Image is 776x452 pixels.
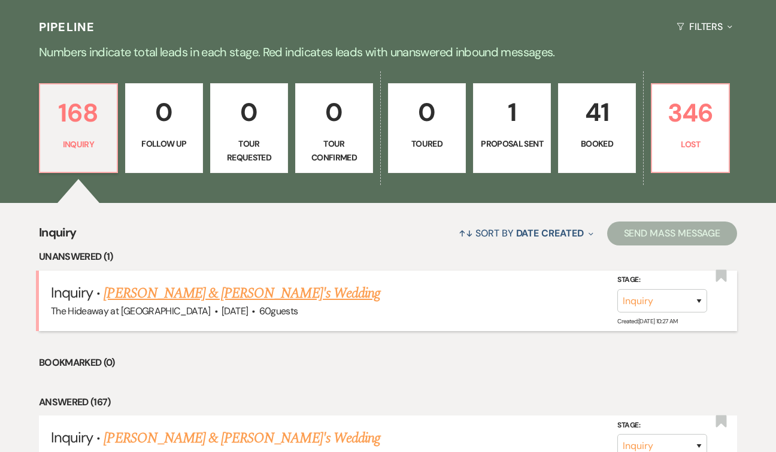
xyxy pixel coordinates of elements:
[133,92,195,132] p: 0
[659,138,722,151] p: Lost
[481,92,543,132] p: 1
[473,83,551,173] a: 1Proposal Sent
[303,92,365,132] p: 0
[210,83,288,173] a: 0Tour Requested
[607,222,738,245] button: Send Mass Message
[617,274,707,287] label: Stage:
[651,83,730,173] a: 346Lost
[39,249,737,265] li: Unanswered (1)
[388,83,466,173] a: 0Toured
[39,355,737,371] li: Bookmarked (0)
[51,283,93,302] span: Inquiry
[222,305,248,317] span: [DATE]
[51,305,211,317] span: The Hideaway at [GEOGRAPHIC_DATA]
[47,138,110,151] p: Inquiry
[39,83,118,173] a: 168Inquiry
[459,227,473,239] span: ↑↓
[51,428,93,447] span: Inquiry
[104,427,380,449] a: [PERSON_NAME] & [PERSON_NAME]'s Wedding
[39,19,95,35] h3: Pipeline
[125,83,203,173] a: 0Follow Up
[617,419,707,432] label: Stage:
[566,137,628,150] p: Booked
[303,137,365,164] p: Tour Confirmed
[454,217,598,249] button: Sort By Date Created
[617,317,677,325] span: Created: [DATE] 10:27 AM
[47,93,110,133] p: 168
[558,83,636,173] a: 41Booked
[133,137,195,150] p: Follow Up
[396,92,458,132] p: 0
[481,137,543,150] p: Proposal Sent
[259,305,298,317] span: 60 guests
[396,137,458,150] p: Toured
[39,223,77,249] span: Inquiry
[566,92,628,132] p: 41
[295,83,373,173] a: 0Tour Confirmed
[672,11,737,43] button: Filters
[659,93,722,133] p: 346
[104,283,380,304] a: [PERSON_NAME] & [PERSON_NAME]'s Wedding
[218,92,280,132] p: 0
[516,227,584,239] span: Date Created
[218,137,280,164] p: Tour Requested
[39,395,737,410] li: Answered (167)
